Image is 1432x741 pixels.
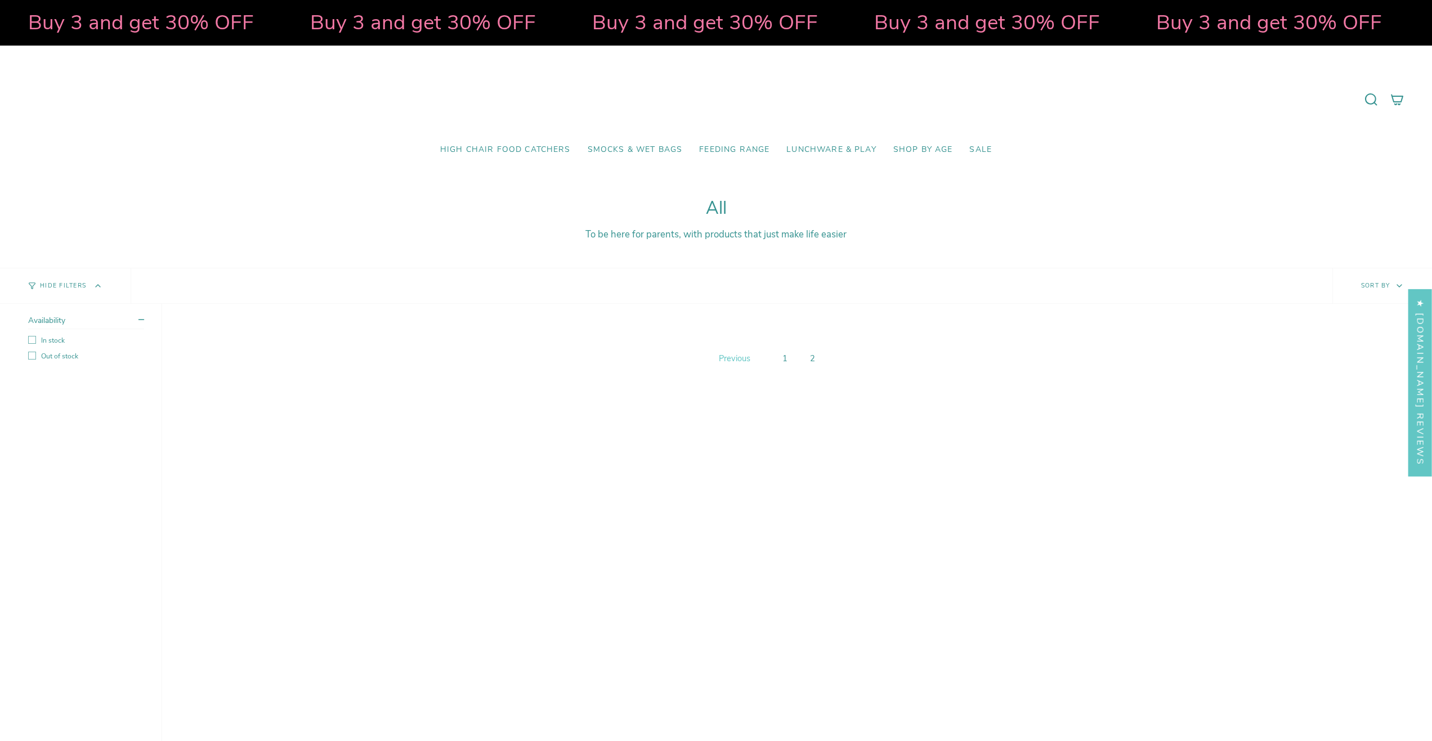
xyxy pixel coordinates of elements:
[28,315,65,326] span: Availability
[699,145,769,155] span: Feeding Range
[719,353,750,364] span: Previous
[961,137,1000,163] a: SALE
[1408,289,1432,476] div: Click to open Judge.me floating reviews tab
[28,352,144,361] label: Out of stock
[619,62,813,137] a: Mumma’s Little Helpers
[40,283,86,289] span: Hide Filters
[591,8,817,37] strong: Buy 3 and get 30% OFF
[786,145,876,155] span: Lunchware & Play
[579,137,691,163] a: Smocks & Wet Bags
[716,350,753,367] a: Previous
[805,351,820,366] a: 2
[1332,268,1432,303] button: Sort by
[691,137,778,163] a: Feeding Range
[585,228,847,241] span: To be here for parents, with products that just make life easier
[27,8,253,37] strong: Buy 3 and get 30% OFF
[778,137,884,163] a: Lunchware & Play
[873,8,1099,37] strong: Buy 3 and get 30% OFF
[1155,8,1381,37] strong: Buy 3 and get 30% OFF
[1361,281,1390,290] span: Sort by
[28,198,1404,219] h1: All
[28,336,144,345] label: In stock
[893,145,953,155] span: Shop by Age
[969,145,992,155] span: SALE
[778,351,792,366] a: 1
[588,145,683,155] span: Smocks & Wet Bags
[309,8,535,37] strong: Buy 3 and get 30% OFF
[885,137,961,163] a: Shop by Age
[440,145,571,155] span: High Chair Food Catchers
[432,137,579,163] a: High Chair Food Catchers
[28,315,144,329] summary: Availability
